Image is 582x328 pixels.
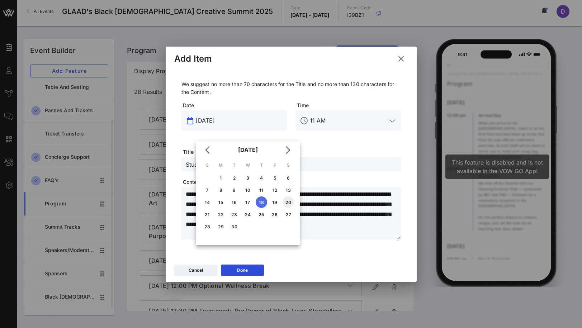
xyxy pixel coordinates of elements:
button: 7 [202,184,213,196]
button: Next month [281,143,294,156]
span: Date [183,102,287,109]
div: 22 [215,212,227,217]
div: 30 [228,224,240,229]
div: Done [237,267,248,274]
div: 28 [202,224,213,229]
button: 10 [242,184,254,196]
button: Previous month [202,143,214,156]
button: 19 [269,196,280,208]
div: Add Item [174,53,212,64]
span: Content [183,179,401,186]
button: 6 [283,172,294,184]
button: 1 [215,172,227,184]
button: Done [221,265,264,276]
button: 11 [256,184,267,196]
th: T [228,159,241,171]
div: 29 [215,224,227,229]
div: 18 [256,200,267,205]
div: 4 [256,175,267,181]
button: 20 [283,196,294,208]
button: 13 [283,184,294,196]
div: 14 [202,200,213,205]
button: 22 [215,209,227,220]
div: Cancel [189,267,203,274]
div: 19 [269,200,280,205]
button: 8 [215,184,227,196]
button: 21 [202,209,213,220]
div: 17 [242,200,254,205]
button: 24 [242,209,254,220]
div: 23 [228,212,240,217]
button: 25 [256,209,267,220]
button: 12 [269,184,280,196]
button: 2 [228,172,240,184]
div: 27 [283,212,294,217]
div: 6 [283,175,294,181]
div: 21 [202,212,213,217]
div: 9 [228,187,240,193]
div: 2 [228,175,240,181]
button: 4 [256,172,267,184]
button: 30 [228,221,240,232]
p: We suggest no more than 70 characters for the Title and no more than 130 characters for the Content. [181,80,401,96]
div: 16 [228,200,240,205]
button: prepend icon [187,117,193,124]
button: 26 [269,209,280,220]
input: Start Time [310,115,387,126]
div: 1 [215,175,227,181]
div: 13 [283,187,294,193]
div: 8 [215,187,227,193]
div: 20 [283,200,294,205]
button: 23 [228,209,240,220]
button: [DATE] [235,143,261,157]
div: 11 [256,187,267,193]
div: 3 [242,175,254,181]
button: 29 [215,221,227,232]
button: 28 [202,221,213,232]
th: S [282,159,295,171]
button: 18 [256,196,267,208]
div: 12 [269,187,280,193]
th: T [255,159,268,171]
input: Start Date [196,115,283,126]
th: M [214,159,227,171]
div: 7 [202,187,213,193]
th: W [241,159,254,171]
button: 15 [215,196,227,208]
button: Cancel [174,265,217,276]
button: 5 [269,172,280,184]
button: 16 [228,196,240,208]
button: 14 [202,196,213,208]
div: 15 [215,200,227,205]
th: S [201,159,214,171]
span: Title [183,148,401,156]
div: 5 [269,175,280,181]
th: F [269,159,281,171]
div: 25 [256,212,267,217]
button: 17 [242,196,254,208]
button: 3 [242,172,254,184]
div: 26 [269,212,280,217]
button: 9 [228,184,240,196]
div: 24 [242,212,254,217]
div: 10 [242,187,254,193]
span: Time [297,102,401,109]
button: 27 [283,209,294,220]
